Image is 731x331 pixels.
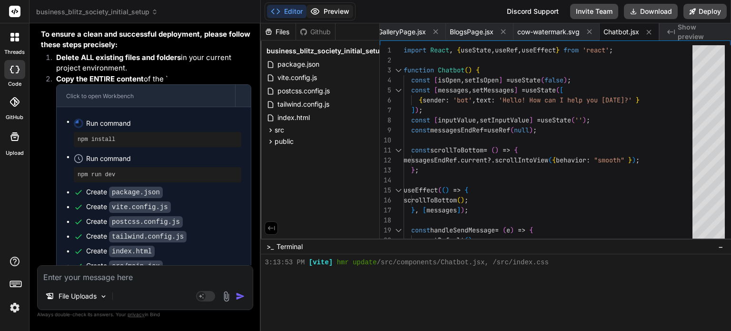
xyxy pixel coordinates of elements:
[380,205,391,215] div: 17
[484,146,487,154] span: =
[461,206,464,214] span: )
[529,226,533,234] span: {
[392,185,405,195] div: Click to collapse the range.
[109,216,183,228] code: postcss.config.js
[533,126,537,134] span: ;
[476,116,480,124] span: ,
[499,96,632,104] span: 'Hello! How can I help you [DATE]?'
[517,27,580,37] span: cow-watermark.svg
[380,155,391,165] div: 12
[461,156,487,164] span: current
[583,46,609,54] span: 'react'
[678,22,723,41] span: Show preview
[603,27,639,37] span: Chatbot.jsx
[109,231,187,242] code: tailwind.config.js
[380,125,391,135] div: 9
[377,258,549,267] span: /src/components/Chatbot.jsx, /src/index.css
[407,236,411,244] span: .
[510,126,514,134] span: (
[525,86,556,94] span: useState
[419,106,423,114] span: ;
[430,46,449,54] span: React
[236,291,245,301] img: icon
[514,146,518,154] span: {
[415,106,419,114] span: )
[468,86,472,94] span: ,
[495,46,518,54] span: useRef
[404,66,434,74] span: function
[464,236,468,244] span: (
[575,116,583,124] span: ''
[468,66,472,74] span: )
[277,59,320,70] span: package.json
[380,195,391,205] div: 16
[415,206,419,214] span: ,
[109,187,163,198] code: package.json
[548,156,552,164] span: (
[556,86,560,94] span: (
[438,116,476,124] span: inputValue
[464,76,499,84] span: setIsOpen
[86,261,163,271] div: Create
[434,76,438,84] span: [
[544,76,563,84] span: false
[86,187,163,197] div: Create
[453,96,472,104] span: 'bot'
[434,116,438,124] span: [
[495,226,499,234] span: =
[541,76,544,84] span: (
[430,226,495,234] span: handleSendMessage
[56,53,181,62] strong: Delete ALL existing files and folders
[567,76,571,84] span: ;
[415,166,419,174] span: ;
[560,86,563,94] span: [
[518,226,525,234] span: =>
[6,113,23,121] label: GitHub
[510,76,541,84] span: useState
[571,116,575,124] span: (
[380,85,391,95] div: 5
[265,258,305,267] span: 3:13:53 PM
[570,4,618,19] button: Invite Team
[411,126,430,134] span: const
[495,146,499,154] span: )
[86,217,183,227] div: Create
[586,156,590,164] span: :
[487,126,510,134] span: useRef
[461,196,464,204] span: )
[461,46,491,54] span: useState
[392,145,405,155] div: Click to collapse the range.
[491,96,495,104] span: :
[683,4,727,19] button: Deploy
[476,96,491,104] span: text
[277,99,330,110] span: tailwind.config.js
[438,186,442,194] span: (
[636,96,640,104] span: }
[457,196,461,204] span: (
[86,231,187,241] div: Create
[380,235,391,245] div: 20
[594,156,624,164] span: "smooth"
[86,246,155,256] div: Create
[380,95,391,105] div: 6
[438,66,464,74] span: Chatbot
[438,86,468,94] span: messages
[277,85,331,97] span: postcss.config.js
[442,186,445,194] span: (
[628,156,632,164] span: }
[309,258,333,267] span: [vite]
[380,225,391,235] div: 19
[514,86,518,94] span: ]
[277,72,318,83] span: vite.config.js
[461,76,464,84] span: ,
[522,86,525,94] span: =
[480,116,529,124] span: setInputValue
[609,46,613,54] span: ;
[380,145,391,155] div: 11
[380,45,391,55] div: 1
[380,115,391,125] div: 8
[419,96,423,104] span: {
[457,206,461,214] span: ]
[411,146,430,154] span: const
[392,85,405,95] div: Click to collapse the range.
